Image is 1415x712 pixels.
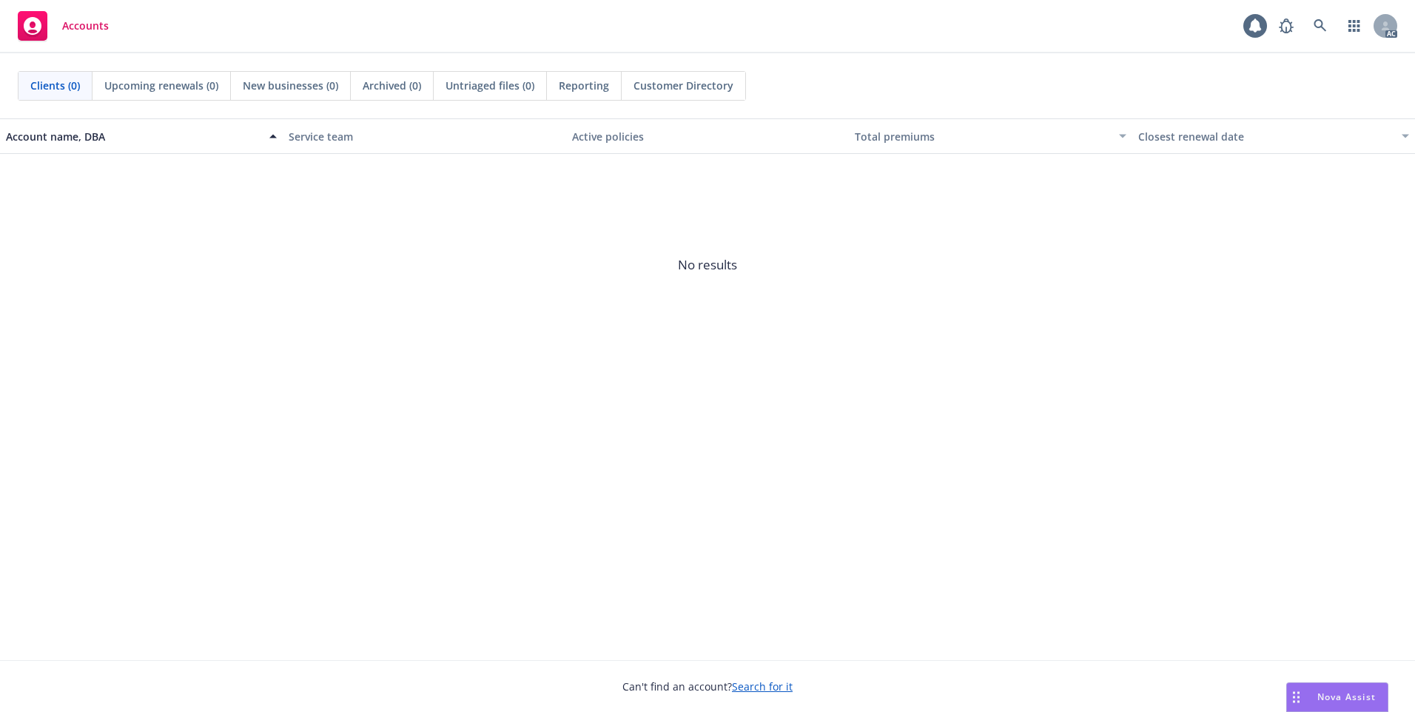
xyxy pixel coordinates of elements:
div: Drag to move [1287,683,1305,711]
div: Service team [289,129,559,144]
div: Total premiums [855,129,1109,144]
button: Total premiums [849,118,1132,154]
button: Service team [283,118,565,154]
span: Can't find an account? [622,679,793,694]
a: Accounts [12,5,115,47]
a: Report a Bug [1271,11,1301,41]
a: Switch app [1340,11,1369,41]
button: Closest renewal date [1132,118,1415,154]
button: Active policies [566,118,849,154]
span: Customer Directory [633,78,733,93]
span: Reporting [559,78,609,93]
span: New businesses (0) [243,78,338,93]
a: Search for it [732,679,793,693]
button: Nova Assist [1286,682,1388,712]
a: Search [1305,11,1335,41]
span: Nova Assist [1317,691,1376,703]
span: Upcoming renewals (0) [104,78,218,93]
div: Account name, DBA [6,129,261,144]
span: Clients (0) [30,78,80,93]
div: Closest renewal date [1138,129,1393,144]
span: Archived (0) [363,78,421,93]
span: Accounts [62,20,109,32]
span: Untriaged files (0) [446,78,534,93]
div: Active policies [572,129,843,144]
